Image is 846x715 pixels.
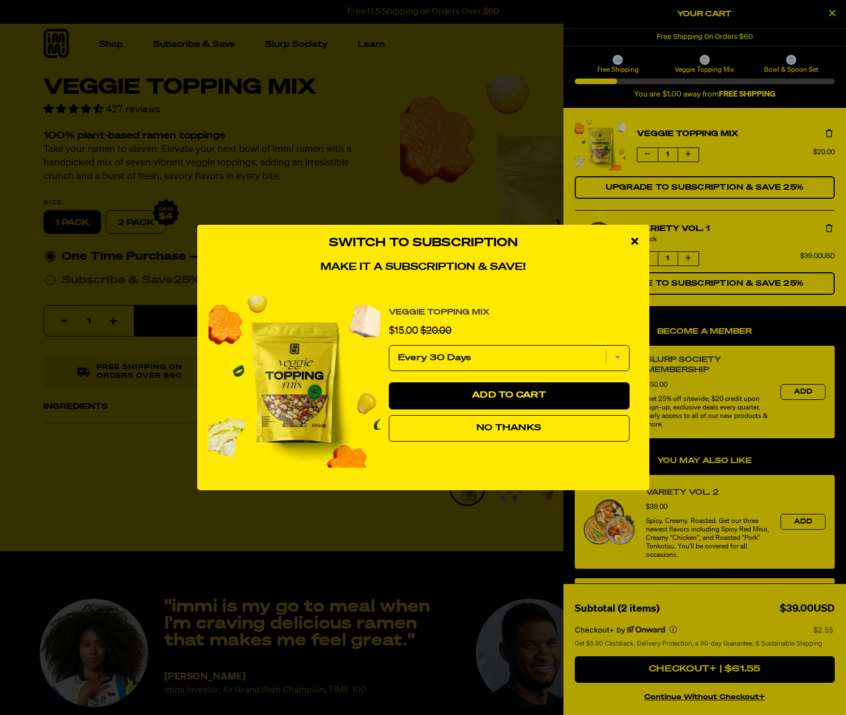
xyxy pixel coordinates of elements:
span: $20.00 [420,326,452,336]
span: $15.00 [389,326,418,336]
h4: Make it a subscription & save! [209,261,638,274]
iframe: Marketing Popup [6,662,119,709]
div: 1 of 1 [209,285,638,479]
div: close modal [620,225,649,259]
img: View Veggie Topping Mix [209,296,380,468]
button: Add to Cart [389,382,630,409]
button: No Thanks [389,415,630,442]
span: Add to Cart [472,391,546,400]
div: Switch to Subscription [209,285,638,479]
select: subscription frequency [389,345,630,371]
span: No Thanks [476,424,541,433]
h3: Switch to Subscription [209,236,638,250]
